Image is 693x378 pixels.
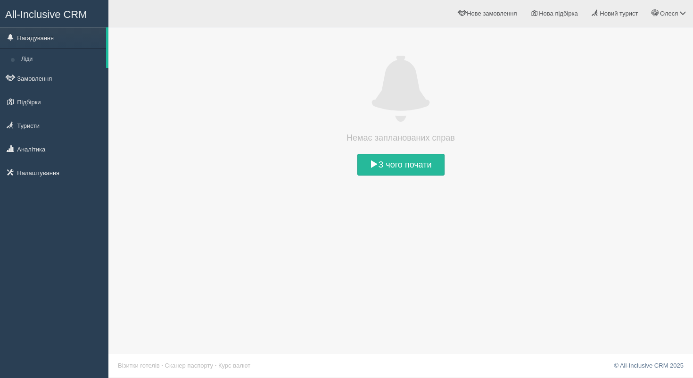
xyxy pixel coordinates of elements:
[357,154,445,176] a: З чого почати
[215,362,217,369] span: ·
[165,362,213,369] a: Сканер паспорту
[0,0,108,26] a: All-Inclusive CRM
[17,51,106,68] a: Ліди
[600,10,638,17] span: Новий турист
[161,362,163,369] span: ·
[660,10,678,17] span: Олеся
[118,362,160,369] a: Візитки готелів
[614,362,684,369] a: © All-Inclusive CRM 2025
[5,8,87,20] span: All-Inclusive CRM
[539,10,578,17] span: Нова підбірка
[330,131,471,144] h4: Немає запланованих справ
[218,362,250,369] a: Курс валют
[467,10,517,17] span: Нове замовлення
